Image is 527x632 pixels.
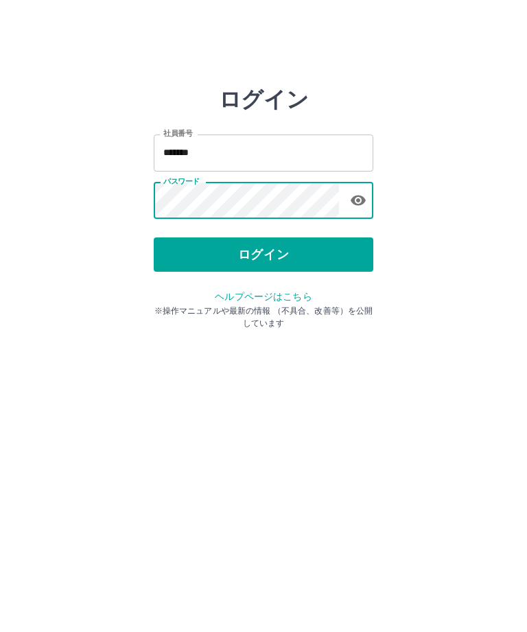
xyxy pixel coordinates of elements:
a: ヘルプページはこちら [215,291,312,302]
label: 社員番号 [163,128,192,139]
p: ※操作マニュアルや最新の情報 （不具合、改善等）を公開しています [154,305,373,329]
button: ログイン [154,237,373,272]
label: パスワード [163,176,200,187]
h2: ログイン [219,86,309,113]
